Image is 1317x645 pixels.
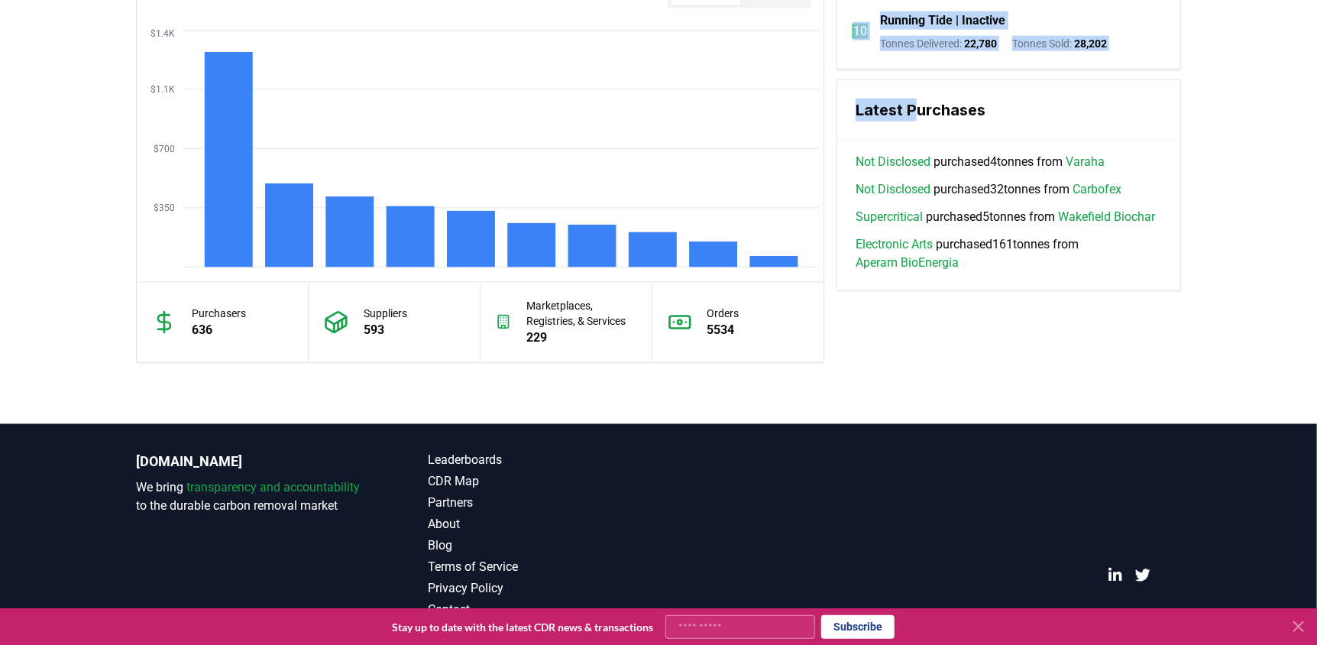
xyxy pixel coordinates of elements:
[856,208,1155,226] span: purchased 5 tonnes from
[364,321,407,339] p: 593
[1074,37,1107,50] span: 28,202
[136,452,367,473] p: [DOMAIN_NAME]
[853,22,867,41] p: 10
[192,321,246,339] p: 636
[1058,208,1155,226] a: Wakefield Biochar
[428,537,658,556] a: Blog
[428,601,658,620] a: Contact
[428,516,658,534] a: About
[856,208,923,226] a: Supercritical
[856,153,930,171] a: Not Disclosed
[856,254,959,272] a: Aperam BioEnergia
[428,559,658,577] a: Terms of Service
[880,11,1005,30] a: Running Tide | Inactive
[856,180,1121,199] span: purchased 32 tonnes from
[880,36,997,51] p: Tonnes Delivered :
[856,235,1162,272] span: purchased 161 tonnes from
[856,153,1105,171] span: purchased 4 tonnes from
[1108,568,1123,583] a: LinkedIn
[150,85,175,96] tspan: $1.1K
[856,235,933,254] a: Electronic Arts
[428,494,658,513] a: Partners
[998,608,1181,620] p: © 2025 [DOMAIN_NAME]. All rights reserved.
[1135,568,1150,583] a: Twitter
[526,298,636,329] p: Marketplaces, Registries, & Services
[964,37,997,50] span: 22,780
[526,329,636,347] p: 229
[707,306,739,321] p: Orders
[154,144,175,154] tspan: $700
[1012,36,1107,51] p: Tonnes Sold :
[1066,153,1105,171] a: Varaha
[154,203,175,214] tspan: $350
[150,28,175,39] tspan: $1.4K
[707,321,739,339] p: 5534
[856,99,1162,122] h3: Latest Purchases
[428,473,658,491] a: CDR Map
[856,180,930,199] a: Not Disclosed
[428,452,658,470] a: Leaderboards
[186,481,360,495] span: transparency and accountability
[136,479,367,516] p: We bring to the durable carbon removal market
[428,580,658,598] a: Privacy Policy
[192,306,246,321] p: Purchasers
[1073,180,1121,199] a: Carbofex
[364,306,407,321] p: Suppliers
